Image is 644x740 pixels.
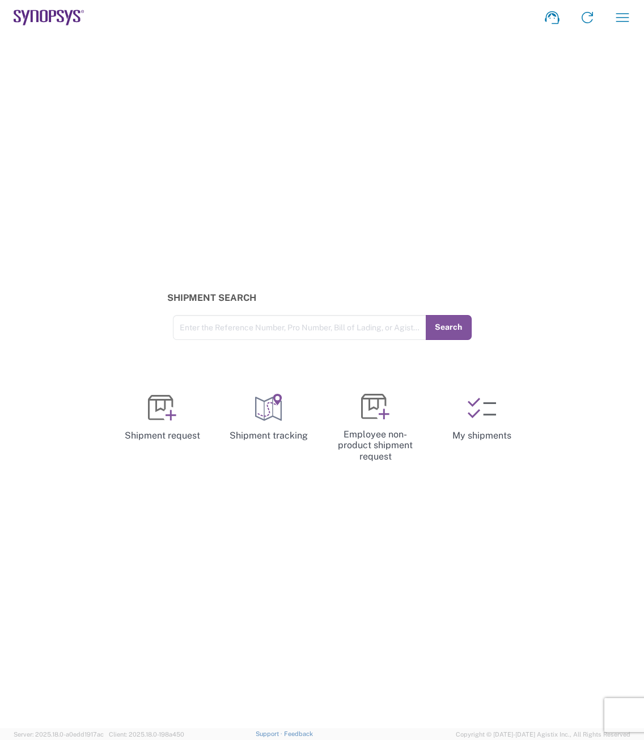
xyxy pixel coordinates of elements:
[426,315,472,340] button: Search
[109,731,184,738] span: Client: 2025.18.0-198a450
[456,729,630,739] span: Copyright © [DATE]-[DATE] Agistix Inc., All Rights Reserved
[167,292,477,303] h3: Shipment Search
[14,731,104,738] span: Server: 2025.18.0-a0edd1917ac
[256,730,284,737] a: Support
[327,384,424,471] a: Employee non-product shipment request
[284,730,313,737] a: Feedback
[433,384,531,452] a: My shipments
[220,384,317,452] a: Shipment tracking
[113,384,211,452] a: Shipment request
